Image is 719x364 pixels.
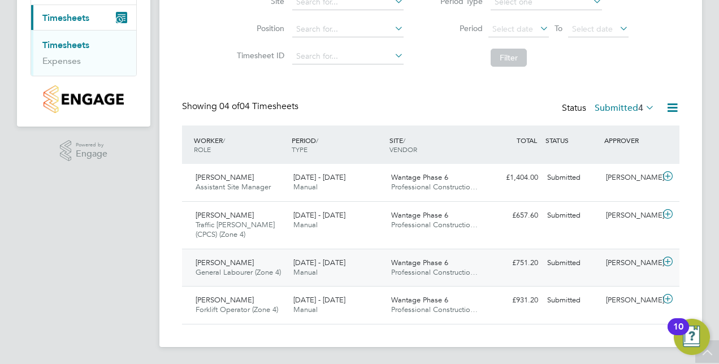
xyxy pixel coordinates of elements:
[517,136,537,145] span: TOTAL
[191,130,289,159] div: WORKER
[595,102,655,114] label: Submitted
[316,136,318,145] span: /
[196,267,281,277] span: General Labourer (Zone 4)
[543,291,601,310] div: Submitted
[219,101,298,112] span: 04 Timesheets
[484,254,543,272] div: £751.20
[196,220,275,239] span: Traffic [PERSON_NAME] (CPCS) (Zone 4)
[76,140,107,150] span: Powered by
[293,210,345,220] span: [DATE] - [DATE]
[196,295,254,305] span: [PERSON_NAME]
[491,49,527,67] button: Filter
[60,140,108,162] a: Powered byEngage
[31,30,136,76] div: Timesheets
[387,130,484,159] div: SITE
[182,101,301,112] div: Showing
[601,168,660,187] div: [PERSON_NAME]
[391,220,478,229] span: Professional Constructio…
[289,130,387,159] div: PERIOD
[674,319,710,355] button: Open Resource Center, 10 new notifications
[223,136,225,145] span: /
[44,85,123,113] img: countryside-properties-logo-retina.png
[42,40,89,50] a: Timesheets
[42,55,81,66] a: Expenses
[543,168,601,187] div: Submitted
[484,168,543,187] div: £1,404.00
[484,206,543,225] div: £657.60
[292,49,404,64] input: Search for...
[293,258,345,267] span: [DATE] - [DATE]
[196,182,271,192] span: Assistant Site Manager
[293,305,318,314] span: Manual
[293,182,318,192] span: Manual
[572,24,613,34] span: Select date
[292,21,404,37] input: Search for...
[196,210,254,220] span: [PERSON_NAME]
[391,295,448,305] span: Wantage Phase 6
[484,291,543,310] div: £931.20
[233,50,284,60] label: Timesheet ID
[391,210,448,220] span: Wantage Phase 6
[293,267,318,277] span: Manual
[601,254,660,272] div: [PERSON_NAME]
[391,305,478,314] span: Professional Constructio…
[403,136,405,145] span: /
[293,295,345,305] span: [DATE] - [DATE]
[391,267,478,277] span: Professional Constructio…
[601,206,660,225] div: [PERSON_NAME]
[551,21,566,36] span: To
[601,130,660,150] div: APPROVER
[638,102,643,114] span: 4
[562,101,657,116] div: Status
[293,220,318,229] span: Manual
[76,149,107,159] span: Engage
[194,145,211,154] span: ROLE
[391,258,448,267] span: Wantage Phase 6
[391,182,478,192] span: Professional Constructio…
[492,24,533,34] span: Select date
[31,85,137,113] a: Go to home page
[196,172,254,182] span: [PERSON_NAME]
[233,23,284,33] label: Position
[42,12,89,23] span: Timesheets
[601,291,660,310] div: [PERSON_NAME]
[292,145,307,154] span: TYPE
[543,254,601,272] div: Submitted
[196,305,278,314] span: Forklift Operator (Zone 4)
[673,327,683,341] div: 10
[293,172,345,182] span: [DATE] - [DATE]
[543,206,601,225] div: Submitted
[432,23,483,33] label: Period
[391,172,448,182] span: Wantage Phase 6
[389,145,417,154] span: VENDOR
[31,5,136,30] button: Timesheets
[219,101,240,112] span: 04 of
[543,130,601,150] div: STATUS
[196,258,254,267] span: [PERSON_NAME]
